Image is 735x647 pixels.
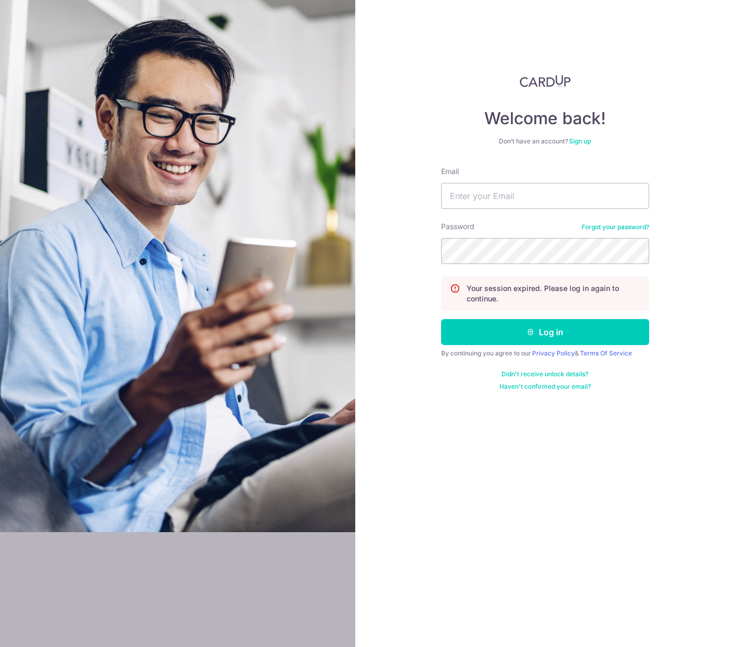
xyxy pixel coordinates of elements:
[520,75,571,87] img: CardUp Logo
[441,349,649,358] div: By continuing you agree to our &
[441,108,649,129] h4: Welcome back!
[569,137,591,145] a: Sign up
[441,183,649,209] input: Enter your Email
[580,349,632,357] a: Terms Of Service
[501,370,588,378] a: Didn't receive unlock details?
[441,319,649,345] button: Log in
[441,221,474,232] label: Password
[499,382,591,391] a: Haven't confirmed your email?
[582,223,649,231] a: Forgot your password?
[441,137,649,146] div: Don’t have an account?
[532,349,575,357] a: Privacy Policy
[441,166,459,177] label: Email
[467,283,640,304] p: Your session expired. Please log in again to continue.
